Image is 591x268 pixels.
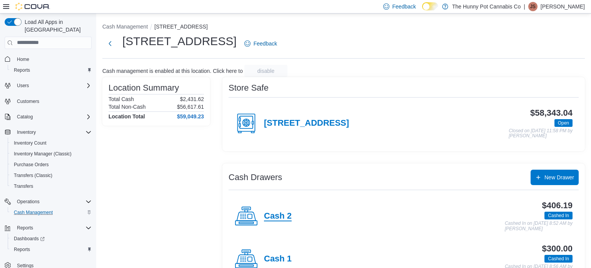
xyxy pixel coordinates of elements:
p: The Hunny Pot Cannabis Co [452,2,521,11]
span: Load All Apps in [GEOGRAPHIC_DATA] [22,18,92,34]
h4: Cash 1 [264,254,292,264]
span: Customers [17,98,39,105]
h3: $300.00 [542,244,573,253]
h3: $58,343.04 [530,108,573,118]
h4: Location Total [109,113,145,120]
div: Jessica Steinmetz [528,2,538,11]
span: Cashed In [548,255,569,262]
img: Cova [15,3,50,10]
button: Purchase Orders [8,159,95,170]
span: Feedback [392,3,416,10]
span: Users [14,81,92,90]
button: Reports [2,222,95,233]
button: Home [2,54,95,65]
p: Cashed In on [DATE] 8:52 AM by [PERSON_NAME] [505,221,573,231]
button: Catalog [14,112,36,121]
p: Cash management is enabled at this location. Click here to [102,68,243,74]
button: Cash Management [102,24,148,30]
span: Cashed In [548,212,569,219]
h6: Total Non-Cash [109,104,146,110]
button: Inventory Manager (Classic) [8,148,95,159]
span: Dashboards [14,236,45,242]
span: Cashed In [544,255,573,263]
span: Inventory Manager (Classic) [11,149,92,158]
span: Open [554,119,573,127]
span: Reports [14,246,30,253]
span: Reports [11,66,92,75]
span: Cash Management [11,208,92,217]
span: New Drawer [544,174,574,181]
span: Reports [11,245,92,254]
span: Reports [14,67,30,73]
span: Reports [14,223,92,233]
span: Inventory Count [11,138,92,148]
a: Purchase Orders [11,160,52,169]
h4: $59,049.23 [177,113,204,120]
a: Customers [14,97,42,106]
span: Cashed In [544,212,573,219]
span: Inventory [14,128,92,137]
h4: Cash 2 [264,211,292,221]
span: Transfers (Classic) [14,172,52,179]
h3: Store Safe [229,83,269,93]
button: Operations [2,196,95,207]
span: Transfers [11,182,92,191]
span: Dark Mode [422,10,422,11]
button: Inventory [2,127,95,138]
button: disable [244,65,287,77]
span: Feedback [254,40,277,47]
button: [STREET_ADDRESS] [154,24,207,30]
h3: $406.19 [542,201,573,210]
span: Inventory [17,129,36,135]
span: disable [257,67,274,75]
a: Feedback [241,36,280,51]
span: Operations [14,197,92,206]
a: Transfers (Classic) [11,171,55,180]
span: Users [17,83,29,89]
button: Reports [8,244,95,255]
button: New Drawer [531,170,579,185]
span: Purchase Orders [14,162,49,168]
a: Dashboards [11,234,48,243]
a: Inventory Manager (Classic) [11,149,75,158]
span: Operations [17,199,40,205]
span: Catalog [14,112,92,121]
a: Reports [11,66,33,75]
h3: Cash Drawers [229,173,282,182]
p: $56,617.61 [177,104,204,110]
a: Reports [11,245,33,254]
span: Home [17,56,29,62]
button: Users [2,80,95,91]
a: Inventory Count [11,138,50,148]
button: Reports [14,223,36,233]
a: Cash Management [11,208,56,217]
h3: Location Summary [109,83,179,93]
span: JS [530,2,536,11]
button: Inventory Count [8,138,95,148]
a: Dashboards [8,233,95,244]
h1: [STREET_ADDRESS] [122,34,237,49]
a: Transfers [11,182,36,191]
button: Catalog [2,111,95,122]
button: Customers [2,96,95,107]
span: Open [558,120,569,126]
button: Inventory [14,128,39,137]
span: Reports [17,225,33,231]
span: Transfers [14,183,33,189]
input: Dark Mode [422,2,438,10]
button: Operations [14,197,43,206]
button: Transfers [8,181,95,192]
span: Home [14,54,92,64]
span: Customers [14,96,92,106]
span: Dashboards [11,234,92,243]
button: Reports [8,65,95,76]
h6: Total Cash [109,96,134,102]
button: Transfers (Classic) [8,170,95,181]
h4: [STREET_ADDRESS] [264,118,349,128]
p: Closed on [DATE] 11:58 PM by [PERSON_NAME] [509,128,573,139]
button: Next [102,36,118,51]
nav: An example of EuiBreadcrumbs [102,23,585,32]
p: $2,431.62 [180,96,204,102]
span: Inventory Count [14,140,47,146]
span: Purchase Orders [11,160,92,169]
